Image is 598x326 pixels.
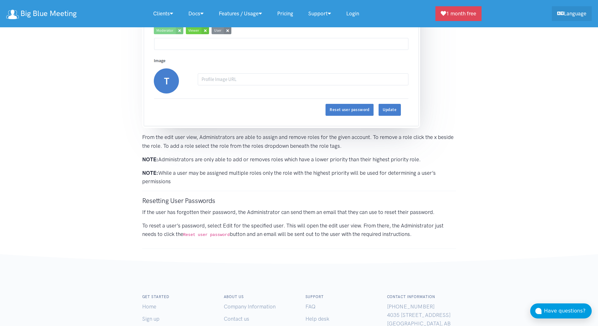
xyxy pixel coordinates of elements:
h6: Contact Information [387,294,456,300]
a: Sign up [142,316,159,322]
a: Company Information [224,303,276,310]
a: Login [339,7,367,20]
h6: Support [305,294,374,300]
button: Have questions? [530,303,592,318]
a: Home [142,303,156,310]
p: If the user has forgotten their password, the Administrator can send them an email that they can ... [142,208,456,216]
a: Docs [181,7,211,20]
a: Clients [146,7,181,20]
a: Help desk [305,316,329,322]
img: logo [6,10,19,19]
h6: About us [224,294,293,300]
a: Big Blue Meeting [6,7,77,20]
p: Administrators are only able to add or removes roles which have a lower priority than their highe... [142,155,456,164]
a: Pricing [270,7,301,20]
a: Support [301,7,339,20]
a: Contact us [224,316,249,322]
h3: Resetting User Passwords [142,196,456,205]
a: Features / Usage [211,7,270,20]
a: Language [552,6,592,21]
p: From the edit user view, Administrators are able to assign and remove roles for the given account... [142,133,456,150]
strong: NOTE: [142,156,158,163]
p: While a user may be assigned multiple roles only the role with the highest priority will be used ... [142,169,456,186]
p: To reset a user’s password, select Edit for the specified user. This will open the edit user view... [142,222,456,238]
a: 1 month free [435,6,482,21]
h6: Get started [142,294,211,300]
strong: NOTE: [142,170,158,176]
code: Reset user password [183,232,230,237]
div: Have questions? [544,307,592,315]
a: FAQ [305,303,315,310]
